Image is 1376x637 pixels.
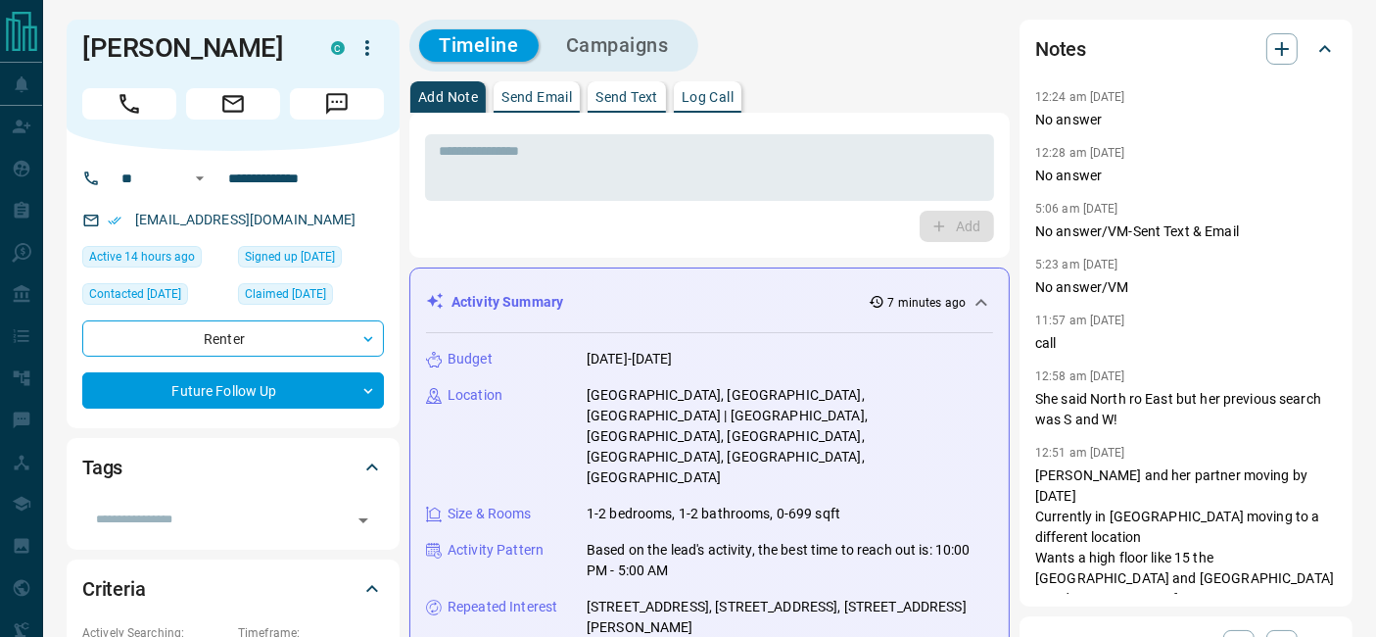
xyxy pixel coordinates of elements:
[1035,25,1337,73] div: Notes
[1035,110,1337,130] p: No answer
[82,320,384,357] div: Renter
[89,247,195,267] span: Active 14 hours ago
[1035,258,1118,271] p: 5:23 am [DATE]
[587,349,673,369] p: [DATE]-[DATE]
[82,444,384,491] div: Tags
[587,540,993,581] p: Based on the lead's activity, the best time to reach out is: 10:00 PM - 5:00 AM
[245,247,335,267] span: Signed up [DATE]
[238,283,384,311] div: Wed Jun 04 2025
[448,349,493,369] p: Budget
[108,214,121,227] svg: Email Verified
[448,504,532,524] p: Size & Rooms
[419,29,539,62] button: Timeline
[418,90,478,104] p: Add Note
[587,504,840,524] p: 1-2 bedrooms, 1-2 bathrooms, 0-699 sqft
[82,565,384,612] div: Criteria
[448,540,544,561] p: Activity Pattern
[888,294,966,312] p: 7 minutes ago
[451,292,563,313] p: Activity Summary
[1035,314,1125,327] p: 11:57 am [DATE]
[82,372,384,409] div: Future Follow Up
[546,29,688,62] button: Campaigns
[186,88,280,120] span: Email
[1035,389,1337,430] p: She said North ro East but her previous search was S and W!
[89,284,181,304] span: Contacted [DATE]
[426,284,993,320] div: Activity Summary7 minutes ago
[682,90,734,104] p: Log Call
[1035,202,1118,216] p: 5:06 am [DATE]
[1035,166,1337,186] p: No answer
[448,597,557,617] p: Repeated Interest
[82,246,228,273] div: Mon Aug 18 2025
[587,385,993,488] p: [GEOGRAPHIC_DATA], [GEOGRAPHIC_DATA], [GEOGRAPHIC_DATA] | [GEOGRAPHIC_DATA], [GEOGRAPHIC_DATA], [...
[331,41,345,55] div: condos.ca
[82,452,122,483] h2: Tags
[1035,146,1125,160] p: 12:28 am [DATE]
[82,32,302,64] h1: [PERSON_NAME]
[595,90,658,104] p: Send Text
[1035,90,1125,104] p: 12:24 am [DATE]
[350,507,377,534] button: Open
[82,573,146,605] h2: Criteria
[1035,221,1337,242] p: No answer/VM-Sent Text & Email
[290,88,384,120] span: Message
[188,167,212,190] button: Open
[448,385,502,406] p: Location
[82,88,176,120] span: Call
[82,283,228,311] div: Wed Aug 13 2025
[501,90,572,104] p: Send Email
[1035,33,1086,65] h2: Notes
[1035,333,1337,354] p: call
[245,284,326,304] span: Claimed [DATE]
[1035,369,1125,383] p: 12:58 am [DATE]
[1035,277,1337,298] p: No answer/VM
[135,212,356,227] a: [EMAIL_ADDRESS][DOMAIN_NAME]
[1035,446,1125,460] p: 12:51 am [DATE]
[238,246,384,273] div: Fri Jun 21 2024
